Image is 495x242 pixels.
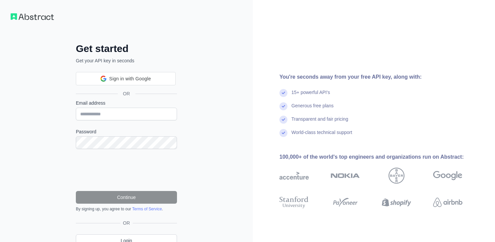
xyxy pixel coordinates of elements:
[389,168,405,184] img: bayer
[331,168,360,184] img: nokia
[291,102,334,116] div: Generous free plans
[109,75,151,82] span: Sign in with Google
[279,195,309,210] img: stanford university
[279,73,484,81] div: You're seconds away from your free API key, along with:
[76,57,177,64] p: Get your API key in seconds
[279,102,287,110] img: check mark
[76,128,177,135] label: Password
[291,89,330,102] div: 15+ powerful API's
[279,153,484,161] div: 100,000+ of the world's top engineers and organizations run on Abstract:
[382,195,411,210] img: shopify
[279,168,309,184] img: accenture
[76,72,176,85] div: Sign in with Google
[291,129,352,142] div: World-class technical support
[120,220,133,226] span: OR
[76,100,177,106] label: Email address
[331,195,360,210] img: payoneer
[11,13,54,20] img: Workflow
[433,195,462,210] img: airbnb
[76,191,177,204] button: Continue
[76,206,177,212] div: By signing up, you agree to our .
[132,207,162,211] a: Terms of Service
[118,90,135,97] span: OR
[279,129,287,137] img: check mark
[279,116,287,124] img: check mark
[76,43,177,55] h2: Get started
[76,157,177,183] iframe: reCAPTCHA
[279,89,287,97] img: check mark
[291,116,348,129] div: Transparent and fair pricing
[433,168,462,184] img: google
